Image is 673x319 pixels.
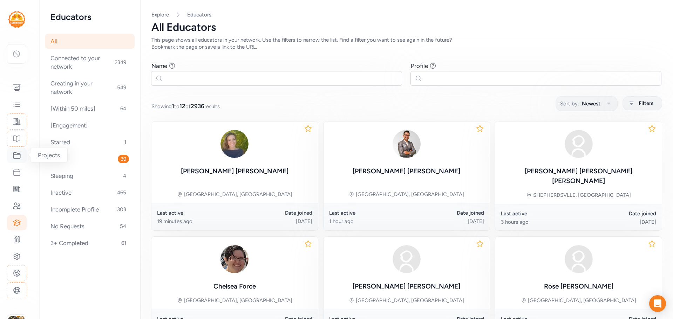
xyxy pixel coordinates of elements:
div: [GEOGRAPHIC_DATA], [GEOGRAPHIC_DATA] [184,297,292,304]
h2: Educators [50,11,129,22]
div: [Engagement] [45,118,135,133]
div: Creating in your network [45,76,135,99]
div: Last active [329,209,407,216]
div: Name [151,62,167,70]
span: Showing to of results [151,102,220,110]
img: logo [8,11,25,28]
span: 1 [172,103,174,110]
div: Profile [411,62,428,70]
a: Educators [187,11,211,18]
div: Date joined [579,210,656,217]
div: Date joined [234,209,312,216]
div: Last active [501,210,578,217]
span: 61 [118,239,129,247]
div: [DATE] [579,219,656,226]
span: 303 [114,205,129,214]
div: Last active [157,209,234,216]
span: 549 [114,83,129,92]
div: This page shows all educators in your network. Use the filters to narrow the list. Find a filter ... [151,36,465,50]
span: 4 [120,172,129,180]
div: [PERSON_NAME] [PERSON_NAME] [PERSON_NAME] [501,166,656,186]
div: Incomplete Profile [45,202,135,217]
div: [GEOGRAPHIC_DATA], [GEOGRAPHIC_DATA] [356,191,464,198]
img: avatar38fbb18c.svg [562,127,596,161]
img: Qr29bD2UTfqRhvCgTv8a [218,127,251,161]
div: Open Intercom Messenger [649,295,666,312]
nav: Breadcrumb [151,11,662,18]
div: [DATE] [407,218,484,225]
div: 1 hour ago [329,218,407,225]
div: Rose [PERSON_NAME] [544,282,613,291]
div: [GEOGRAPHIC_DATA], [GEOGRAPHIC_DATA] [528,297,636,304]
a: Explore [151,12,169,18]
div: 19 minutes ago [157,218,234,225]
div: Date joined [407,209,484,216]
span: 39 [118,155,129,163]
span: Sort by: [560,99,579,108]
span: 54 [117,222,129,230]
div: 3+ Completed [45,235,135,251]
div: Chelsea Force [213,282,256,291]
div: All Educators [151,21,662,34]
div: Connected to your network [45,50,135,74]
img: CCnlDmRRsqOfxQGL9rKl [390,127,423,161]
span: 64 [117,104,129,113]
span: 12 [179,103,185,110]
div: 3 hours ago [501,219,578,226]
img: avatar38fbb18c.svg [390,242,423,276]
span: 2936 [191,103,204,110]
div: [DATE] [234,218,312,225]
span: 1 [121,138,129,146]
div: [Within 50 miles] [45,101,135,116]
div: New [45,151,135,167]
div: [PERSON_NAME] [PERSON_NAME] [353,166,460,176]
div: All [45,34,135,49]
span: Filters [639,99,653,108]
img: avatar38fbb18c.svg [562,242,596,276]
span: 2349 [112,58,129,67]
div: SHEPHERDSVLLE, [GEOGRAPHIC_DATA] [533,192,631,199]
img: HlMgQTcSR0m78kGnDULj [218,242,251,276]
span: Newest [582,99,600,108]
div: [GEOGRAPHIC_DATA], [GEOGRAPHIC_DATA] [356,297,464,304]
div: Starred [45,134,135,150]
div: [GEOGRAPHIC_DATA], [GEOGRAPHIC_DATA] [184,191,292,198]
button: Sort by:Newest [556,96,618,111]
div: Sleeping [45,168,135,183]
span: 465 [114,188,129,197]
div: [PERSON_NAME] [PERSON_NAME] [353,282,460,291]
div: [PERSON_NAME] [PERSON_NAME] [181,166,288,176]
div: No Requests [45,219,135,234]
div: Inactive [45,185,135,200]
